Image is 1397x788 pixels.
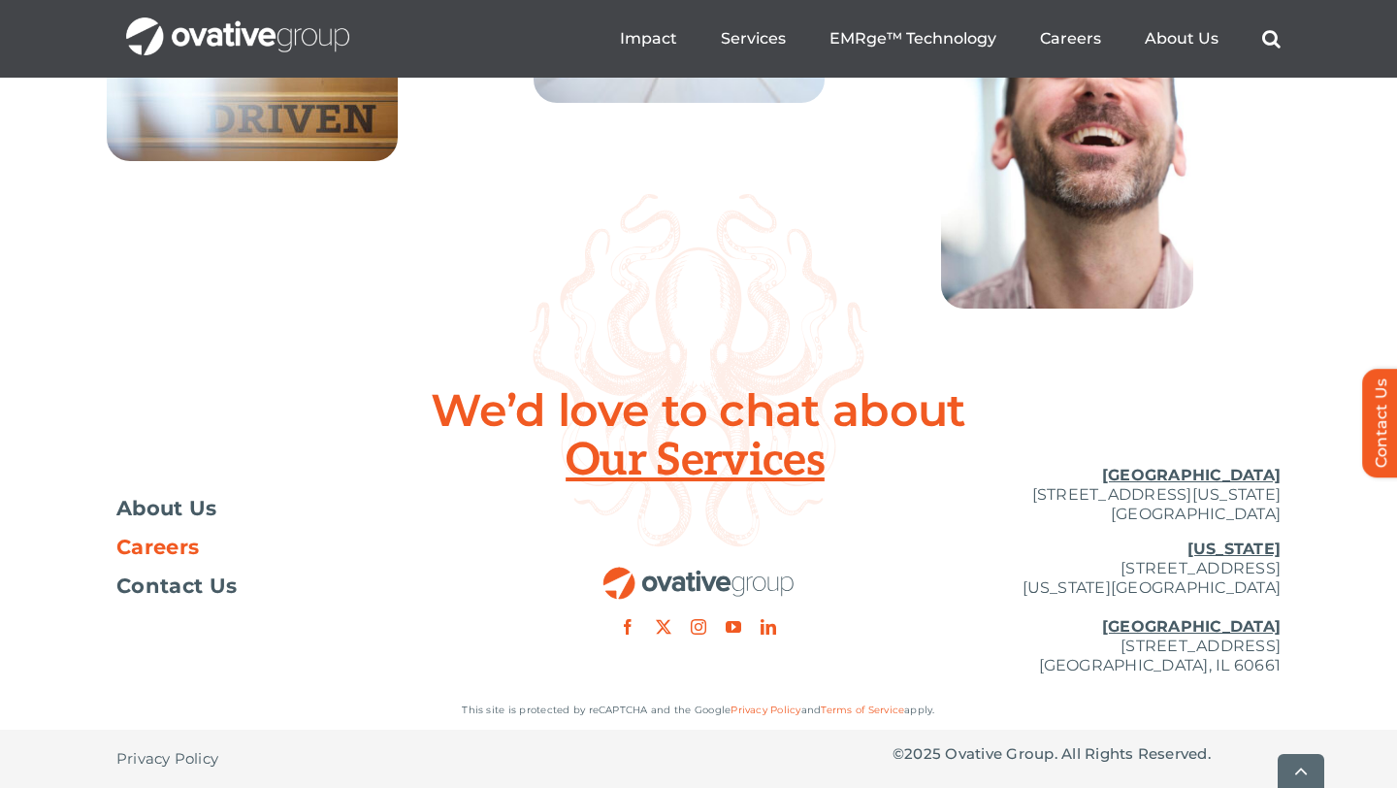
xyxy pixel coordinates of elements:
[620,29,677,49] a: Impact
[116,499,504,518] a: About Us
[1040,29,1101,49] a: Careers
[904,744,941,763] span: 2025
[691,619,706,635] a: instagram
[1102,617,1281,636] u: [GEOGRAPHIC_DATA]
[1102,466,1281,484] u: [GEOGRAPHIC_DATA]
[821,704,904,716] a: Terms of Service
[941,56,1193,309] img: Home – Careers 8
[116,576,504,596] a: Contact Us
[731,704,800,716] a: Privacy Policy
[893,540,1281,675] p: [STREET_ADDRESS] [US_STATE][GEOGRAPHIC_DATA] [STREET_ADDRESS] [GEOGRAPHIC_DATA], IL 60661
[761,619,776,635] a: linkedin
[116,576,237,596] span: Contact Us
[126,16,349,34] a: OG_Full_horizontal_WHT
[829,29,996,49] a: EMRge™ Technology
[656,619,671,635] a: twitter
[116,701,1281,720] p: This site is protected by reCAPTCHA and the Google and apply.
[1187,540,1281,558] u: [US_STATE]
[620,619,635,635] a: facebook
[116,499,217,518] span: About Us
[620,8,1281,70] nav: Menu
[721,29,786,49] a: Services
[566,437,831,485] span: Our Services
[116,730,504,788] nav: Footer - Privacy Policy
[116,730,218,788] a: Privacy Policy
[116,538,199,557] span: Careers
[116,499,504,596] nav: Footer Menu
[726,619,741,635] a: youtube
[116,749,218,769] span: Privacy Policy
[893,466,1281,524] p: [STREET_ADDRESS][US_STATE] [GEOGRAPHIC_DATA]
[116,538,504,557] a: Careers
[893,744,1281,764] p: © Ovative Group. All Rights Reserved.
[1262,29,1281,49] a: Search
[1145,29,1218,49] a: About Us
[601,565,796,583] a: OG_Full_horizontal_RGB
